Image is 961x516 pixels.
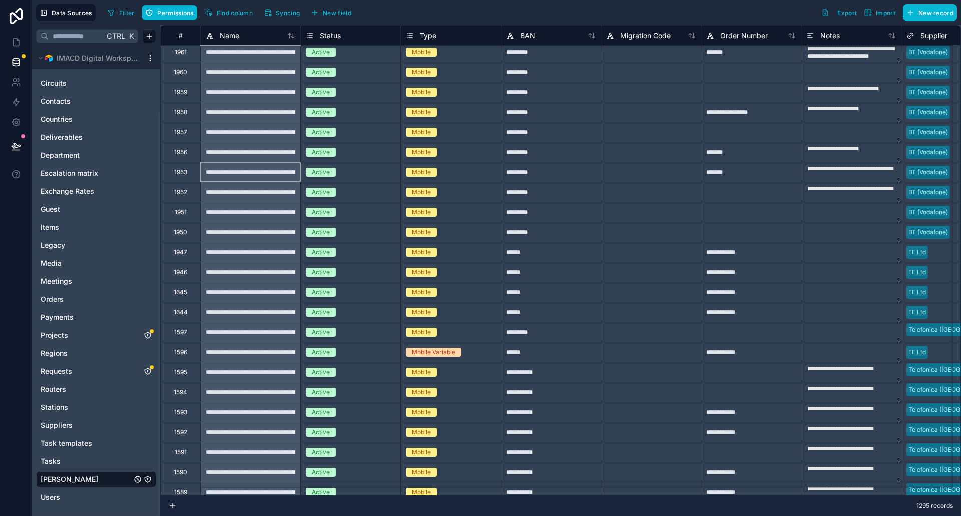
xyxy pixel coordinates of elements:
div: Mobile [412,308,431,317]
div: Active [312,288,330,297]
span: Exchange Rates [41,186,94,196]
div: EE Ltd [908,308,926,317]
div: Circuits [36,75,156,91]
a: Media [41,258,132,268]
div: BT (Vodafone) [908,228,948,237]
div: # [168,32,193,39]
div: BT (Vodafone) [908,148,948,157]
a: Regions [41,348,132,358]
div: BT (Vodafone) [908,48,948,57]
div: Mobile [412,88,431,97]
span: Payments [41,312,74,322]
div: 1595 [174,368,187,376]
div: 1959 [174,88,187,96]
div: 1957 [174,128,187,136]
span: IMACD Digital Workspace [57,53,138,63]
span: Notes [820,31,840,41]
div: Exchange Rates [36,183,156,199]
div: Active [312,428,330,437]
span: Escalation matrix [41,168,98,178]
div: Active [312,168,330,177]
div: Mobile [412,168,431,177]
span: Data Sources [52,9,92,17]
div: 1594 [174,388,187,396]
span: Deliverables [41,132,83,142]
div: BT (Vodafone) [908,108,948,117]
a: Requests [41,366,132,376]
div: Mobile [412,448,431,457]
div: Active [312,208,330,217]
div: BT (Vodafone) [908,68,948,77]
span: Media [41,258,62,268]
div: Mobile [412,48,431,57]
span: Stations [41,402,68,412]
div: Orders [36,291,156,307]
span: New record [918,9,953,17]
div: Deliverables [36,129,156,145]
a: Suppliers [41,420,132,430]
div: Mobile [412,148,431,157]
span: Find column [217,9,253,17]
div: Guest [36,201,156,217]
img: Airtable Logo [45,54,53,62]
span: Department [41,150,80,160]
div: BT (Vodafone) [908,128,948,137]
div: 1596 [174,348,187,356]
a: New record [899,4,957,21]
div: 1951 [175,208,187,216]
button: New field [307,5,355,20]
span: K [128,33,135,40]
div: Active [312,88,330,97]
div: BT (Vodafone) [908,188,948,197]
a: Meetings [41,276,132,286]
span: Export [837,9,857,17]
span: Circuits [41,78,67,88]
div: Mobile [412,388,431,397]
div: Active [312,488,330,497]
div: Active [312,108,330,117]
div: 1591 [175,448,187,456]
div: Task templates [36,435,156,451]
span: Name [220,31,239,41]
div: TIMS [36,471,156,487]
div: Active [312,308,330,317]
button: Export [818,4,860,21]
div: 1645 [174,288,187,296]
span: Permissions [157,9,193,17]
span: Order Number [720,31,768,41]
div: Mobile [412,188,431,197]
div: Mobile [412,268,431,277]
div: Projects [36,327,156,343]
div: Meetings [36,273,156,289]
span: Orders [41,294,64,304]
span: Migration Code [620,31,671,41]
button: Find column [201,5,256,20]
div: Requests [36,363,156,379]
div: Mobile [412,208,431,217]
button: Airtable LogoIMACD Digital Workspace [36,51,142,65]
div: EE Ltd [908,348,926,357]
div: EE Ltd [908,288,926,297]
div: Active [312,48,330,57]
span: Routers [41,384,66,394]
a: Items [41,222,132,232]
a: Circuits [41,78,132,88]
span: New field [323,9,351,17]
span: Guest [41,204,60,214]
span: [PERSON_NAME] [41,474,98,484]
div: 1946 [174,268,187,276]
button: New record [903,4,957,21]
div: Active [312,188,330,197]
div: Mobile [412,68,431,77]
a: Orders [41,294,132,304]
a: Users [41,492,132,502]
button: Import [860,4,899,21]
span: Countries [41,114,73,124]
span: Type [420,31,436,41]
div: Legacy [36,237,156,253]
a: Contacts [41,96,132,106]
span: Legacy [41,240,65,250]
div: 1953 [174,168,187,176]
a: Deliverables [41,132,132,142]
span: Projects [41,330,68,340]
